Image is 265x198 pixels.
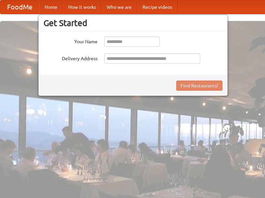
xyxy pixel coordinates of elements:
[0,0,39,14] a: FoodMe
[137,0,178,14] a: Recipe videos
[176,81,222,91] button: Find Restaurants!
[63,0,101,14] a: How it works
[44,18,222,28] h3: Get Started
[39,0,63,14] a: Home
[44,37,98,45] label: Your Name
[101,0,137,14] a: Who we are
[44,53,98,62] label: Delivery Address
